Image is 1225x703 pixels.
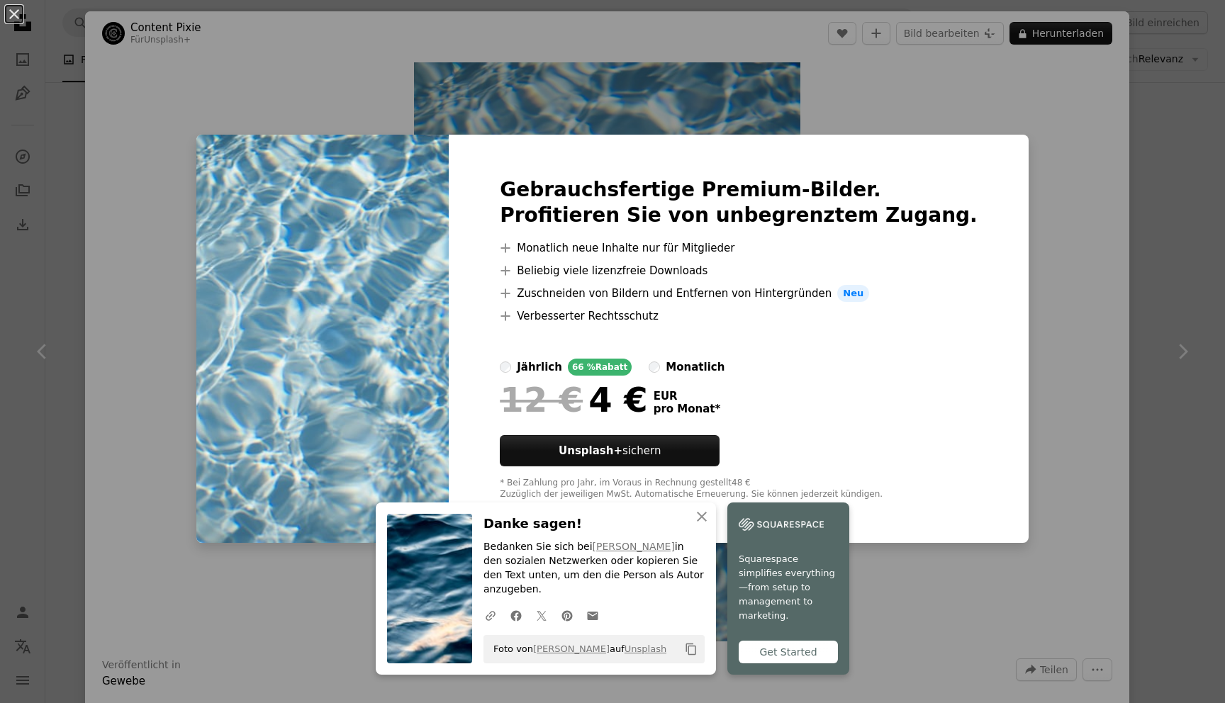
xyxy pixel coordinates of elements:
[500,361,511,373] input: jährlich66 %Rabatt
[500,381,583,418] span: 12 €
[593,541,675,552] a: [PERSON_NAME]
[529,601,554,629] a: Auf Twitter teilen
[666,359,725,376] div: monatlich
[739,641,838,663] div: Get Started
[679,637,703,661] button: In die Zwischenablage kopieren
[739,514,824,535] img: file-1747939142011-51e5cc87e3c9
[517,359,562,376] div: jährlich
[486,638,666,660] span: Foto von auf
[196,135,449,543] img: premium_photo-1669863914848-743e982428c2
[739,552,838,623] span: Squarespace simplifies everything—from setup to management to marketing.
[503,601,529,629] a: Auf Facebook teilen
[654,390,721,403] span: EUR
[483,540,705,597] p: Bedanken Sie sich bei in den sozialen Netzwerken oder kopieren Sie den Text unten, um den die Per...
[500,262,978,279] li: Beliebig viele lizenzfreie Downloads
[654,403,721,415] span: pro Monat *
[837,285,869,302] span: Neu
[727,502,849,675] a: Squarespace simplifies everything—from setup to management to marketing.Get Started
[580,601,605,629] a: Via E-Mail teilen teilen
[500,308,978,325] li: Verbesserter Rechtsschutz
[559,444,622,457] strong: Unsplash+
[500,285,978,302] li: Zuschneiden von Bildern und Entfernen von Hintergründen
[500,435,720,466] button: Unsplash+sichern
[625,643,666,654] a: Unsplash
[649,361,660,373] input: monatlich
[500,177,978,228] h2: Gebrauchsfertige Premium-Bilder. Profitieren Sie von unbegrenztem Zugang.
[500,240,978,257] li: Monatlich neue Inhalte nur für Mitglieder
[554,601,580,629] a: Auf Pinterest teilen
[500,381,647,418] div: 4 €
[533,643,610,654] a: [PERSON_NAME]
[500,478,978,500] div: * Bei Zahlung pro Jahr, im Voraus in Rechnung gestellt 48 € Zuzüglich der jeweiligen MwSt. Automa...
[568,359,632,376] div: 66 % Rabatt
[483,514,705,534] h3: Danke sagen!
